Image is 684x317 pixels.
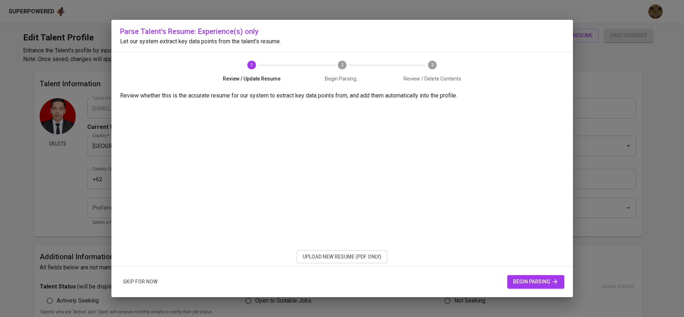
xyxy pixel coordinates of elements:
span: begin parsing [513,277,559,286]
span: Review / Update Resume [209,75,294,82]
text: 2 [341,62,343,68]
iframe: 2ed6346ab7e0a77c3ea2d4a3ca5f61db.pdf [120,103,564,247]
text: 3 [431,62,434,68]
button: begin parsing [507,275,564,288]
span: Begin Parsing... [300,75,384,82]
span: Review / Delete Contents [390,75,475,82]
h6: Parse Talent's Resume: Experience(s) only [120,26,564,37]
p: Let our system extract key data points from the talent's resume. [120,37,564,46]
button: upload new resume (pdf only) [297,250,387,264]
span: skip for now [123,277,158,286]
text: 1 [250,62,253,68]
span: upload new resume (pdf only) [303,252,381,261]
p: Review whether this is the accurate resume for our system to extract key data points from, and ad... [120,91,564,100]
button: skip for now [120,275,160,288]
